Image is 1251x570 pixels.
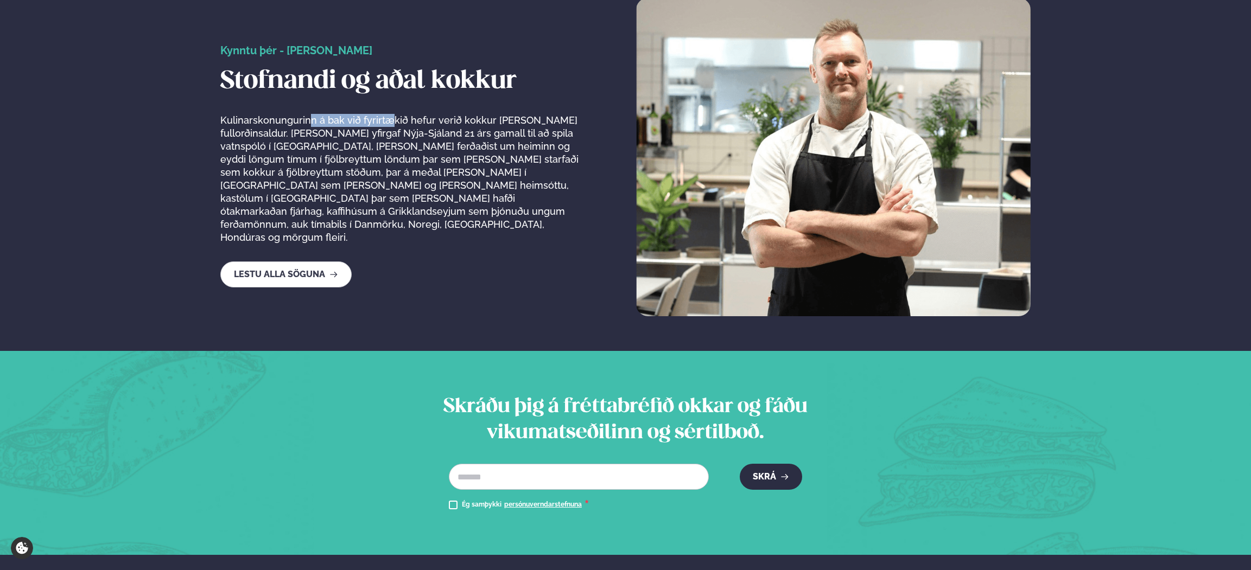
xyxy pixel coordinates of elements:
[220,66,580,97] h2: Stofnandi og aðal kokkur
[220,114,580,244] p: Kulinarskonungurinn á bak við fyrirtækið hefur verið kokkur [PERSON_NAME] fullorðinsaldur. [PERSO...
[220,261,352,287] a: Lestu alla söguna
[220,44,372,57] span: Kynntu þér - [PERSON_NAME]
[462,498,589,511] div: Ég samþykki
[412,394,839,446] h2: Skráðu þig á fréttabréfið okkar og fáðu vikumatseðilinn og sértilboð.
[740,464,802,490] button: Skrá
[11,537,33,559] a: Cookie settings
[504,501,582,509] a: persónuverndarstefnuna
